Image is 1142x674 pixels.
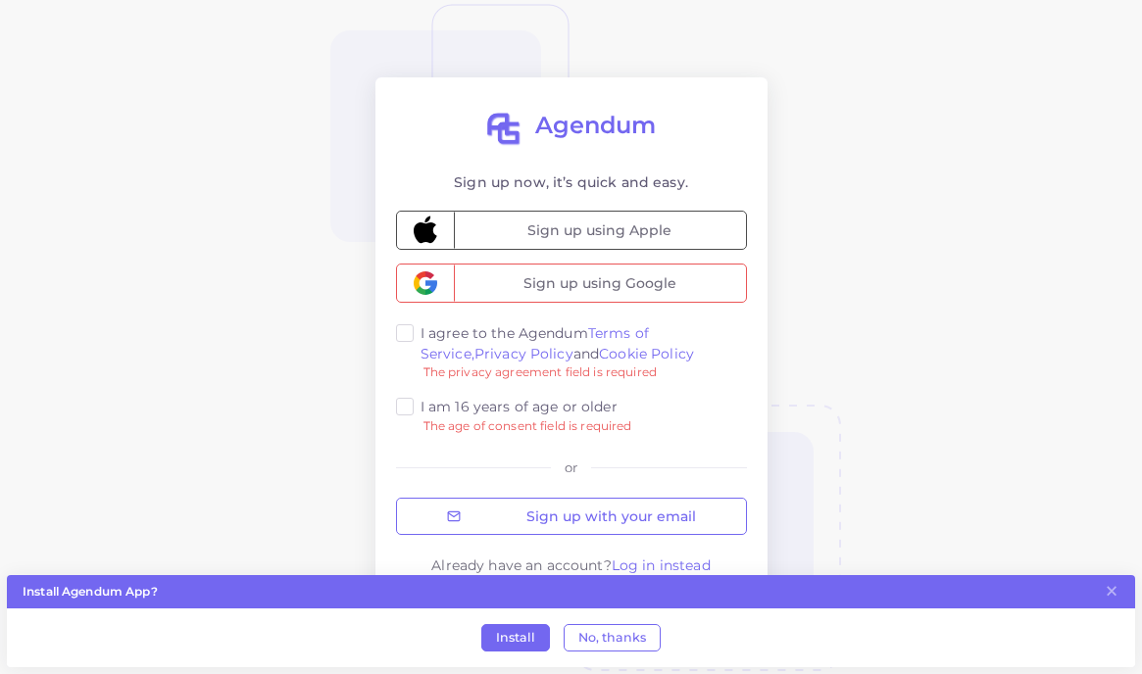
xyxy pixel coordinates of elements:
a: Agendum [396,112,747,147]
a: Cookie Policy [599,345,694,362]
h2: Agendum [535,112,657,140]
strong: Install Agendum App? [23,583,158,600]
span: Sign up using Google [454,265,746,302]
span: Already have an account? [431,556,611,574]
small: The privacy agreement field is required [403,363,747,383]
a: Log in instead [612,556,711,574]
button: No, thanks [564,624,661,651]
span: Sign up using Apple [454,212,746,249]
h4: Sign up now, it’s quick and easy. [396,174,747,191]
button: Sign up using Google [396,264,747,303]
div: or [551,458,591,477]
small: The age of consent field is required [403,417,747,437]
label: I am 16 years of age or older [421,397,618,416]
a: Privacy Policy [474,345,573,362]
button: Close [1104,577,1119,604]
a: Terms of Service, [421,324,649,361]
button: Sign up with your email [396,498,747,535]
button: Install [481,624,550,651]
label: I agree to the Agendum and [421,323,747,363]
button: Sign up using Apple [396,211,747,250]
